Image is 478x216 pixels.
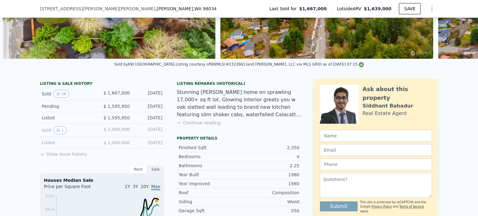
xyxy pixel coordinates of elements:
[42,140,97,146] div: Listed
[147,165,164,173] div: Sale
[135,140,162,146] div: [DATE]
[239,172,299,178] div: 1980
[179,154,239,160] div: Bedrooms
[135,126,162,134] div: [DATE]
[239,181,299,187] div: 1980
[176,62,364,67] div: Listing courtesy of NWMLS (#2322661) and [PERSON_NAME], LLC via MLS GRID as of [DATE] 07:15
[360,200,432,214] div: This site is protected by reCAPTCHA and the Google and apply.
[399,205,424,208] a: Terms of Service
[239,199,299,205] div: Wood
[40,81,164,87] div: LISTING & SALE HISTORY
[42,103,97,109] div: Pending
[320,201,358,211] button: Submit
[179,163,239,169] div: Bathrooms
[177,136,301,141] div: Property details
[320,130,432,142] input: Name
[103,140,130,145] span: $ 1,000,000
[40,6,155,12] span: [STREET_ADDRESS][PERSON_NAME][PERSON_NAME]
[141,184,149,189] span: 10Y
[54,126,67,134] button: View historical data
[135,90,162,98] div: [DATE]
[177,89,301,118] div: Stunning [PERSON_NAME] home on sprawling 17,000+ sq ft lot. Glowing interior greets you w oak sla...
[40,149,87,157] button: Show more history
[363,85,432,102] div: Ask about this property
[239,145,299,151] div: 2,350
[239,208,299,214] div: 550
[44,177,160,183] div: Houses Median Sale
[42,90,97,98] div: Sold
[239,163,299,169] div: 2.25
[103,90,130,95] span: $ 1,667,000
[103,127,130,132] span: $ 1,000,000
[151,184,160,190] span: Max
[399,3,421,14] button: SAVE
[364,6,391,11] span: $1,639,000
[177,81,301,86] div: Listing Remarks (Historical)
[239,190,299,196] div: Composition
[179,199,239,205] div: Siding
[359,62,364,67] img: NWMLS Logo
[103,104,130,109] span: $ 1,595,950
[42,115,97,121] div: Listed
[179,145,239,151] div: Finished Sqft
[363,110,407,117] div: Real Estate Agent
[179,208,239,214] div: Garage Sqft
[299,6,327,12] span: $1,667,000
[193,6,217,11] span: , WA 98034
[135,115,162,121] div: [DATE]
[177,120,221,126] button: Continue reading
[114,62,176,67] div: Sold by KW [GEOGRAPHIC_DATA] .
[42,126,97,134] div: Sold
[155,6,217,12] span: , [PERSON_NAME]
[320,144,432,156] input: Email
[45,207,55,212] tspan: $624
[372,205,392,208] a: Privacy Policy
[179,190,239,196] div: Roof
[179,172,239,178] div: Year Built
[129,165,147,173] div: Rent
[179,181,239,187] div: Year Improved
[135,103,162,109] div: [DATE]
[320,159,432,170] input: Phone
[337,6,364,12] span: Lotside ARV
[45,194,55,199] tspan: $752
[269,6,299,12] span: Last Sold for
[426,2,438,15] button: Show Options
[44,183,102,193] div: Price per Square Foot
[363,102,413,110] div: Siddhant Bahadur
[125,184,130,189] span: 1Y
[103,115,130,120] span: $ 1,595,950
[54,90,69,98] button: View historical data
[239,154,299,160] div: 4
[133,184,138,189] span: 3Y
